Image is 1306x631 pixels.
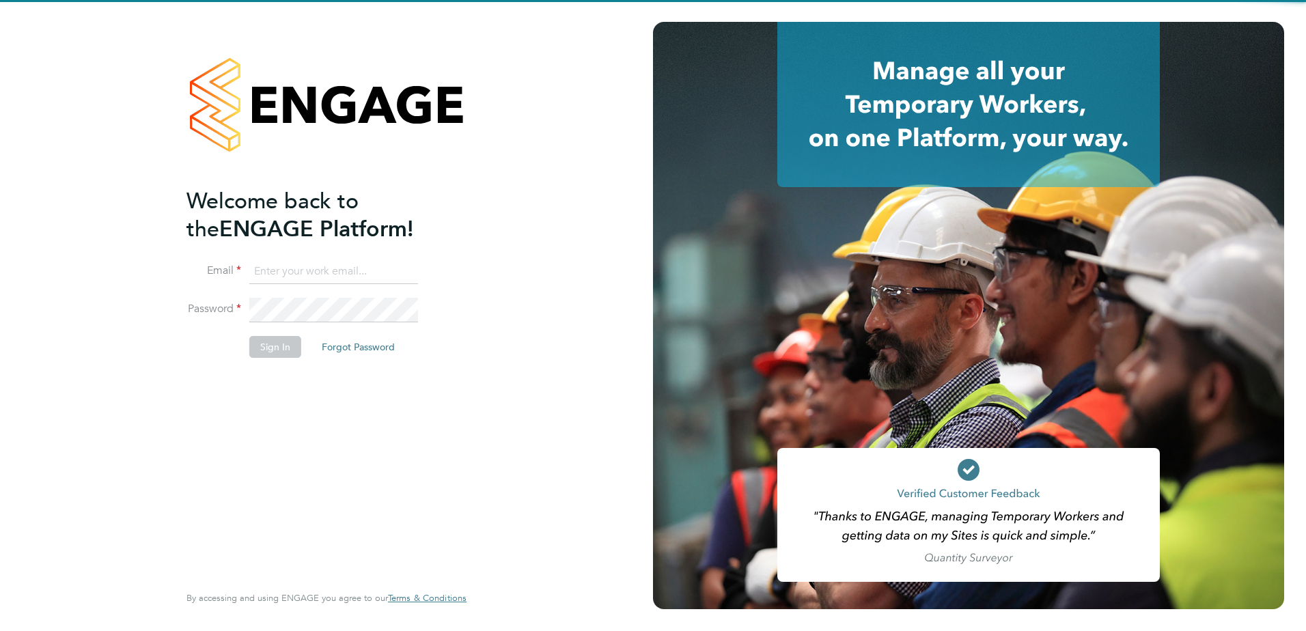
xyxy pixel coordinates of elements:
[186,188,359,242] span: Welcome back to the
[186,187,453,243] h2: ENGAGE Platform!
[186,302,241,316] label: Password
[186,264,241,278] label: Email
[249,336,301,358] button: Sign In
[388,592,467,604] span: Terms & Conditions
[311,336,406,358] button: Forgot Password
[186,592,467,604] span: By accessing and using ENGAGE you agree to our
[388,593,467,604] a: Terms & Conditions
[249,260,418,284] input: Enter your work email...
